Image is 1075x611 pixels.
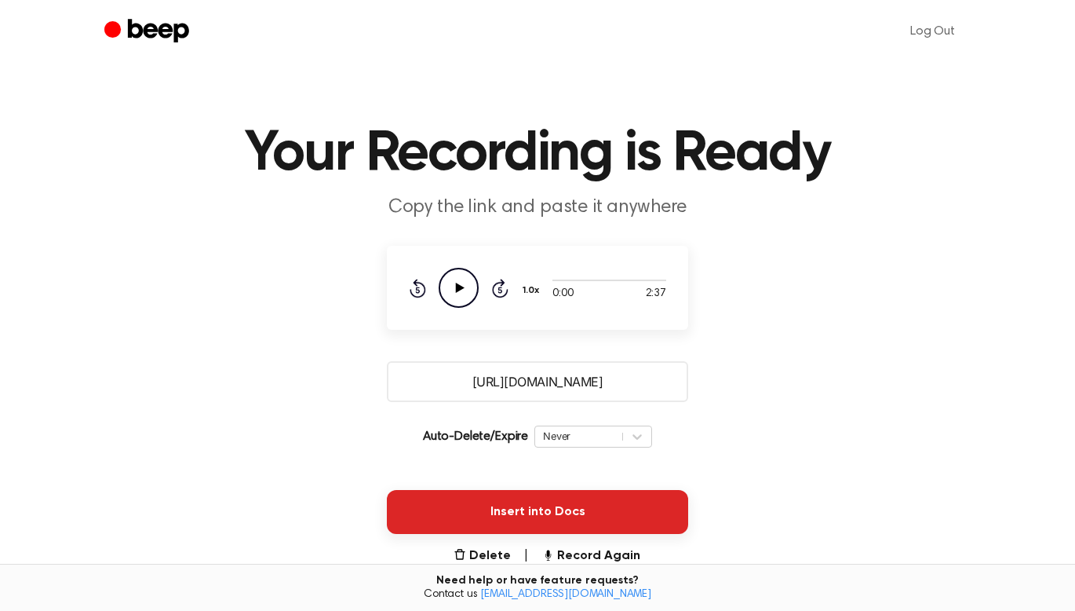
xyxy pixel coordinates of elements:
a: [EMAIL_ADDRESS][DOMAIN_NAME] [480,589,651,600]
span: 2:37 [646,286,666,302]
a: Beep [104,16,193,47]
span: 0:00 [552,286,573,302]
span: Contact us [9,588,1066,602]
h1: Your Recording is Ready [136,126,939,182]
span: | [523,547,529,565]
button: Delete [454,547,511,565]
button: 1.0x [521,277,545,304]
button: Record Again [541,547,640,565]
div: Never [543,429,614,444]
a: Log Out [895,13,971,50]
p: Copy the link and paste it anywhere [236,195,839,221]
p: Auto-Delete/Expire [423,427,528,446]
button: Insert into Docs [387,490,688,534]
